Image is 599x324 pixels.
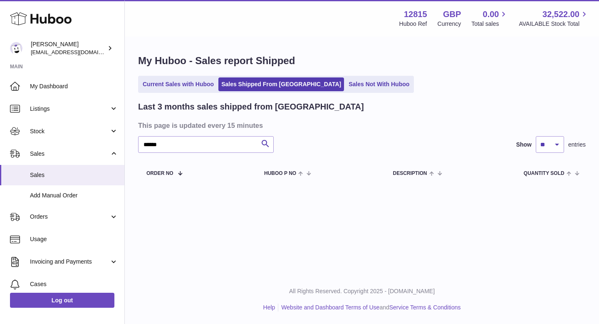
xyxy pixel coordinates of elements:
[281,304,379,311] a: Website and Dashboard Terms of Use
[389,304,461,311] a: Service Terms & Conditions
[263,304,275,311] a: Help
[30,280,118,288] span: Cases
[30,258,109,266] span: Invoicing and Payments
[30,171,118,179] span: Sales
[138,121,584,130] h3: This page is updated every 15 minutes
[471,9,508,28] a: 0.00 Total sales
[146,171,173,176] span: Order No
[404,9,427,20] strong: 12815
[483,9,499,20] span: 0.00
[516,141,532,149] label: Show
[443,9,461,20] strong: GBP
[524,171,564,176] span: Quantity Sold
[138,54,586,67] h1: My Huboo - Sales report Shipped
[10,293,114,308] a: Log out
[264,171,296,176] span: Huboo P no
[278,304,460,312] li: and
[399,20,427,28] div: Huboo Ref
[31,40,106,56] div: [PERSON_NAME]
[30,192,118,199] span: Add Manual Order
[346,77,412,91] a: Sales Not With Huboo
[30,127,109,135] span: Stock
[140,77,217,91] a: Current Sales with Huboo
[542,9,579,20] span: 32,522.00
[30,105,109,113] span: Listings
[138,101,364,112] h2: Last 3 months sales shipped from [GEOGRAPHIC_DATA]
[393,171,427,176] span: Description
[10,42,22,55] img: shophawksclub@gmail.com
[30,150,109,158] span: Sales
[519,20,589,28] span: AVAILABLE Stock Total
[471,20,508,28] span: Total sales
[31,49,122,55] span: [EMAIL_ADDRESS][DOMAIN_NAME]
[30,82,118,90] span: My Dashboard
[30,213,109,221] span: Orders
[131,287,592,295] p: All Rights Reserved. Copyright 2025 - [DOMAIN_NAME]
[30,235,118,243] span: Usage
[438,20,461,28] div: Currency
[218,77,344,91] a: Sales Shipped From [GEOGRAPHIC_DATA]
[568,141,586,149] span: entries
[519,9,589,28] a: 32,522.00 AVAILABLE Stock Total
